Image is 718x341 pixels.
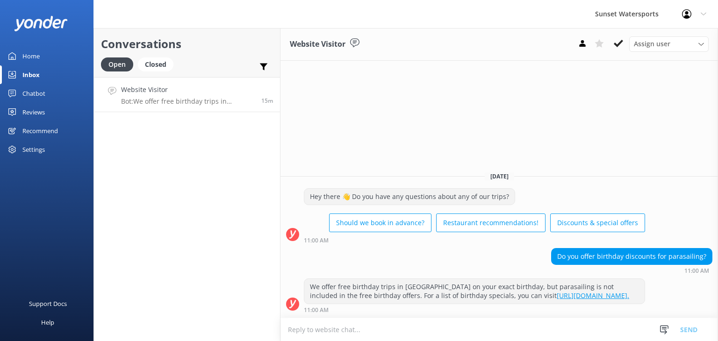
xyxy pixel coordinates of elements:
div: Chatbot [22,84,45,103]
a: Website VisitorBot:We offer free birthday trips in [GEOGRAPHIC_DATA] on your exact birthday, but ... [94,77,280,112]
div: We offer free birthday trips in [GEOGRAPHIC_DATA] on your exact birthday, but parasailing is not ... [304,279,645,304]
button: Discounts & special offers [550,213,645,232]
div: Do you offer birthday discounts for parasailing? [552,249,712,264]
strong: 11:00 AM [304,307,329,313]
span: [DATE] [485,172,514,180]
button: Restaurant recommendations! [436,213,546,232]
div: Recommend [22,121,58,140]
div: Closed [138,57,173,71]
h2: Conversations [101,35,273,53]
span: Aug 24 2025 10:00am (UTC -05:00) America/Cancun [261,97,273,105]
h3: Website Visitor [290,38,345,50]
div: Hey there 👋 Do you have any questions about any of our trips? [304,189,515,205]
strong: 11:00 AM [304,238,329,243]
a: Open [101,59,138,69]
div: Inbox [22,65,40,84]
div: Settings [22,140,45,159]
h4: Website Visitor [121,85,254,95]
a: Closed [138,59,178,69]
div: Aug 24 2025 10:00am (UTC -05:00) America/Cancun [304,237,645,243]
div: Support Docs [29,294,67,313]
img: yonder-white-logo.png [14,16,68,31]
strong: 11:00 AM [684,268,709,274]
button: Should we book in advance? [329,213,431,232]
a: [URL][DOMAIN_NAME]. [557,291,629,300]
div: Home [22,47,40,65]
div: Help [41,313,54,332]
div: Assign User [629,36,709,51]
p: Bot: We offer free birthday trips in [GEOGRAPHIC_DATA] on your exact birthday, but parasailing is... [121,97,254,106]
span: Assign user [634,39,670,49]
div: Reviews [22,103,45,121]
div: Aug 24 2025 10:00am (UTC -05:00) America/Cancun [551,267,712,274]
div: Open [101,57,133,71]
div: Aug 24 2025 10:00am (UTC -05:00) America/Cancun [304,306,645,313]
